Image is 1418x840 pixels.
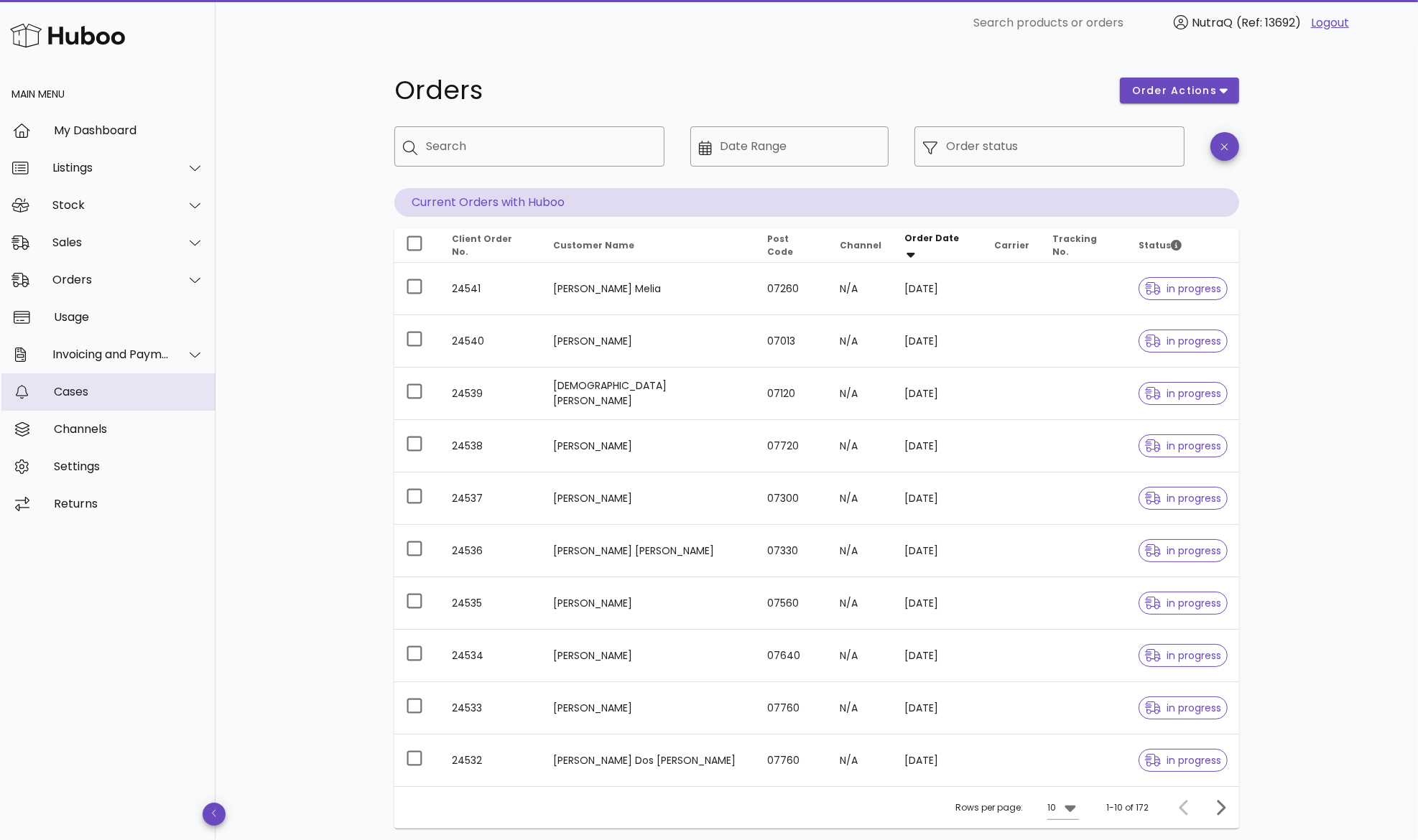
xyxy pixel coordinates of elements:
[1139,239,1182,251] span: Status
[756,315,828,368] td: 07013
[1106,801,1149,814] div: 1-10 of 172
[440,228,542,263] th: Client Order No.
[54,310,204,324] div: Usage
[1236,14,1301,31] span: (Ref: 13692)
[54,123,204,137] div: My Dashboard
[828,315,893,368] td: N/A
[828,630,893,682] td: N/A
[840,239,881,251] span: Channel
[440,263,542,315] td: 24541
[440,734,542,786] td: 24532
[756,630,828,682] td: 07640
[828,263,893,315] td: N/A
[893,228,983,263] th: Order Date: Sorted descending. Activate to remove sorting.
[1311,14,1349,32] a: Logout
[542,368,756,420] td: [DEMOGRAPHIC_DATA][PERSON_NAME]
[553,239,634,251] span: Customer Name
[893,577,983,630] td: [DATE]
[1145,388,1221,398] span: in progress
[828,734,893,786] td: N/A
[542,472,756,525] td: [PERSON_NAME]
[1120,78,1239,103] button: order actions
[756,368,828,420] td: 07120
[893,263,983,315] td: [DATE]
[756,734,828,786] td: 07760
[542,525,756,577] td: [PERSON_NAME] [PERSON_NAME]
[440,682,542,734] td: 24533
[893,420,983,472] td: [DATE]
[542,630,756,682] td: [PERSON_NAME]
[542,734,756,786] td: [PERSON_NAME] Dos [PERSON_NAME]
[1192,14,1233,31] span: NutraQ
[1052,233,1097,258] span: Tracking No.
[54,385,204,398] div: Cases
[54,459,204,473] div: Settings
[10,20,125,51] img: Huboo Logo
[828,682,893,734] td: N/A
[440,630,542,682] td: 24534
[440,315,542,368] td: 24540
[542,577,756,630] td: [PERSON_NAME]
[893,525,983,577] td: [DATE]
[756,263,828,315] td: 07260
[893,472,983,525] td: [DATE]
[440,525,542,577] td: 24536
[1041,228,1127,263] th: Tracking No.
[983,228,1041,263] th: Carrier
[54,497,204,510] div: Returns
[52,273,170,286] div: Orders
[52,198,170,212] div: Stock
[440,420,542,472] td: 24538
[893,630,983,682] td: [DATE]
[756,228,828,263] th: Post Code
[893,734,983,786] td: [DATE]
[1047,801,1056,814] div: 10
[828,525,893,577] td: N/A
[828,420,893,472] td: N/A
[1127,228,1239,263] th: Status
[955,787,1079,829] div: Rows per page:
[1145,703,1221,713] span: in progress
[52,347,170,361] div: Invoicing and Payments
[828,228,893,263] th: Channel
[1145,755,1221,765] span: in progress
[1208,795,1233,821] button: Next page
[542,315,756,368] td: [PERSON_NAME]
[756,525,828,577] td: 07330
[394,188,1239,217] p: Current Orders with Huboo
[904,232,959,244] span: Order Date
[893,368,983,420] td: [DATE]
[452,233,512,258] span: Client Order No.
[394,78,1103,103] h1: Orders
[440,577,542,630] td: 24535
[542,263,756,315] td: [PERSON_NAME] Melia
[1145,336,1221,346] span: in progress
[1145,546,1221,556] span: in progress
[994,239,1029,251] span: Carrier
[828,368,893,420] td: N/A
[1145,493,1221,503] span: in progress
[440,368,542,420] td: 24539
[756,682,828,734] td: 07760
[54,422,204,436] div: Channels
[828,472,893,525] td: N/A
[1131,83,1218,98] span: order actions
[893,682,983,734] td: [DATE]
[756,472,828,525] td: 07300
[1145,598,1221,608] span: in progress
[542,682,756,734] td: [PERSON_NAME]
[440,472,542,525] td: 24537
[542,228,756,263] th: Customer Name
[828,577,893,630] td: N/A
[542,420,756,472] td: [PERSON_NAME]
[52,161,170,174] div: Listings
[1047,796,1079,819] div: 10Rows per page:
[1145,650,1221,661] span: in progress
[1145,441,1221,451] span: in progress
[756,577,828,630] td: 07560
[893,315,983,368] td: [DATE]
[767,233,793,258] span: Post Code
[756,420,828,472] td: 07720
[52,235,170,249] div: Sales
[1145,284,1221,294] span: in progress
